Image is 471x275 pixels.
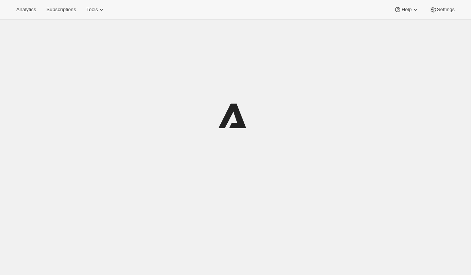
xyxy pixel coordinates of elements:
span: Subscriptions [46,7,76,13]
span: Tools [86,7,98,13]
span: Analytics [16,7,36,13]
button: Tools [82,4,110,15]
button: Settings [425,4,459,15]
span: Help [401,7,411,13]
button: Help [390,4,423,15]
button: Subscriptions [42,4,80,15]
span: Settings [437,7,455,13]
button: Analytics [12,4,40,15]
